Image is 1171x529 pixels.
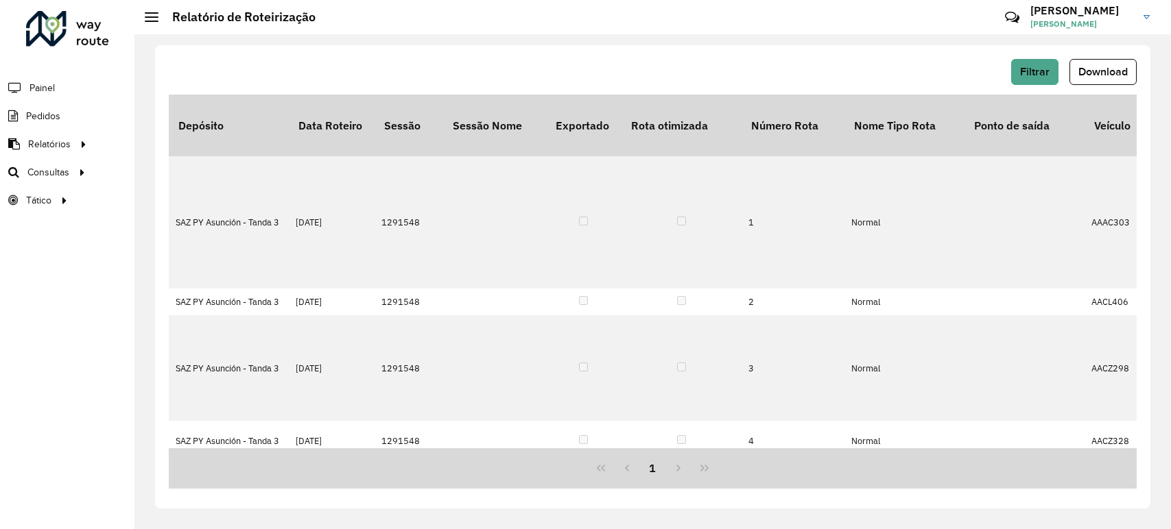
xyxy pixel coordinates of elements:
[169,156,289,288] td: SAZ PY Asunción - Tanda 3
[1078,66,1128,77] span: Download
[640,455,666,481] button: 1
[742,156,844,288] td: 1
[169,315,289,421] td: SAZ PY Asunción - Tanda 3
[1085,288,1153,315] td: AACL406
[443,95,546,156] th: Sessão Nome
[28,137,71,151] span: Relatórios
[844,288,965,315] td: Normal
[997,3,1027,32] a: Contato Rápido
[1069,59,1137,85] button: Download
[844,95,965,156] th: Nome Tipo Rota
[169,95,289,156] th: Depósito
[375,156,443,288] td: 1291548
[1085,315,1153,421] td: AACZ298
[29,81,55,95] span: Painel
[289,95,375,156] th: Data Roteiro
[1030,18,1133,30] span: [PERSON_NAME]
[375,95,443,156] th: Sessão
[27,165,69,180] span: Consultas
[289,288,375,315] td: [DATE]
[289,421,375,460] td: [DATE]
[26,109,60,123] span: Pedidos
[158,10,316,25] h2: Relatório de Roteirização
[1085,95,1153,156] th: Veículo
[375,288,443,315] td: 1291548
[844,421,965,460] td: Normal
[1085,156,1153,288] td: AAAC303
[1011,59,1058,85] button: Filtrar
[1085,421,1153,460] td: AACZ328
[742,315,844,421] td: 3
[289,156,375,288] td: [DATE]
[742,421,844,460] td: 4
[1030,4,1133,17] h3: [PERSON_NAME]
[375,421,443,460] td: 1291548
[26,193,51,208] span: Tático
[169,421,289,460] td: SAZ PY Asunción - Tanda 3
[169,288,289,315] td: SAZ PY Asunción - Tanda 3
[965,95,1085,156] th: Ponto de saída
[844,156,965,288] td: Normal
[742,288,844,315] td: 2
[375,315,443,421] td: 1291548
[622,95,742,156] th: Rota otimizada
[742,95,844,156] th: Número Rota
[844,315,965,421] td: Normal
[1020,66,1050,77] span: Filtrar
[289,315,375,421] td: [DATE]
[546,95,622,156] th: Exportado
